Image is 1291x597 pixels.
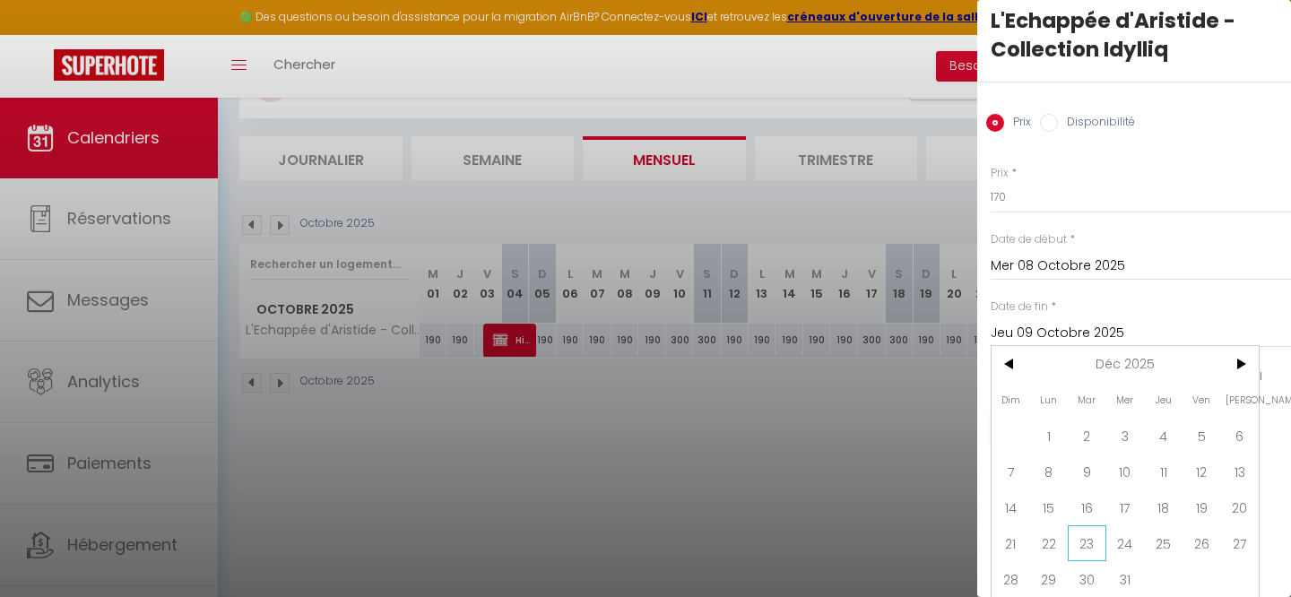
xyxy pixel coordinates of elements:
[1068,561,1106,597] span: 30
[1144,525,1183,561] span: 25
[1220,454,1259,489] span: 13
[1183,489,1221,525] span: 19
[1220,346,1259,382] span: >
[1106,454,1145,489] span: 10
[991,165,1009,182] label: Prix
[1068,489,1106,525] span: 16
[992,525,1030,561] span: 21
[1183,454,1221,489] span: 12
[1144,489,1183,525] span: 18
[1068,454,1106,489] span: 9
[1220,382,1259,418] span: [PERSON_NAME]
[992,382,1030,418] span: Dim
[991,6,1278,64] div: L'Echappée d'Aristide - Collection Idylliq
[1106,561,1145,597] span: 31
[1144,382,1183,418] span: Jeu
[1058,114,1135,134] label: Disponibilité
[1183,382,1221,418] span: Ven
[992,561,1030,597] span: 28
[1004,114,1031,134] label: Prix
[1068,525,1106,561] span: 23
[1183,418,1221,454] span: 5
[1068,382,1106,418] span: Mar
[1068,418,1106,454] span: 2
[1030,418,1069,454] span: 1
[1106,382,1145,418] span: Mer
[1030,525,1069,561] span: 22
[1106,525,1145,561] span: 24
[992,346,1030,382] span: <
[1030,454,1069,489] span: 8
[1183,525,1221,561] span: 26
[1215,516,1278,584] iframe: Chat
[1030,382,1069,418] span: Lun
[14,7,68,61] button: Ouvrir le widget de chat LiveChat
[1144,418,1183,454] span: 4
[1030,561,1069,597] span: 29
[1220,489,1259,525] span: 20
[1220,418,1259,454] span: 6
[1144,454,1183,489] span: 11
[992,489,1030,525] span: 14
[1030,489,1069,525] span: 15
[992,454,1030,489] span: 7
[1030,346,1221,382] span: Déc 2025
[1106,418,1145,454] span: 3
[991,298,1048,316] label: Date de fin
[1106,489,1145,525] span: 17
[991,231,1067,248] label: Date de début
